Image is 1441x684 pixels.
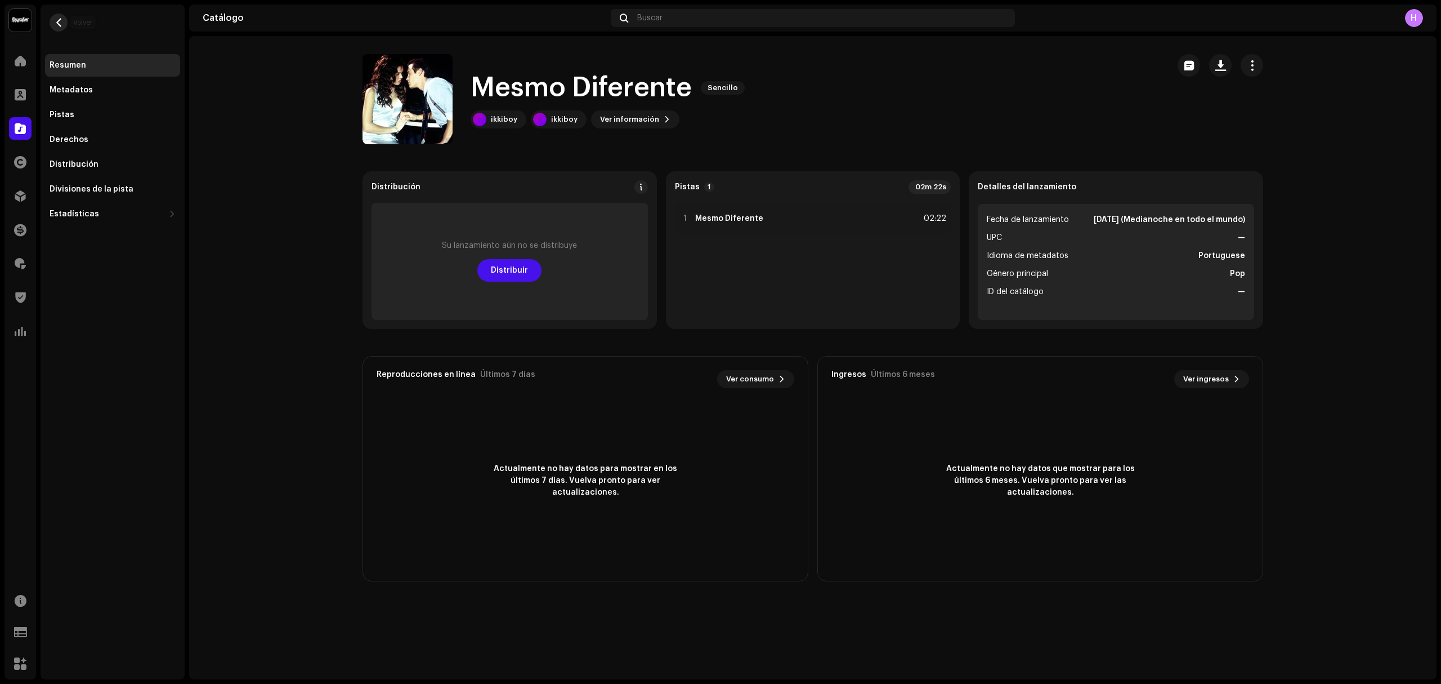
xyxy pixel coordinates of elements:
[477,259,542,282] button: Distribuir
[987,231,1002,245] span: UPC
[637,14,663,23] span: Buscar
[50,86,93,95] div: Metadatos
[600,108,659,131] span: Ver información
[1238,285,1245,299] strong: —
[987,285,1044,299] span: ID del catálogo
[987,213,1069,226] span: Fecha de lanzamiento
[45,153,180,176] re-m-nav-item: Distribución
[701,81,745,95] span: Sencillo
[50,135,88,144] div: Derechos
[1174,370,1249,388] button: Ver ingresos
[921,212,946,225] div: 02:22
[695,214,763,223] strong: Mesmo Diferente
[717,370,794,388] button: Ver consumo
[909,180,951,194] div: 02m 22s
[9,9,32,32] img: 10370c6a-d0e2-4592-b8a2-38f444b0ca44
[704,182,714,192] p-badge: 1
[442,241,577,250] div: Su lanzamiento aún no se distribuye
[471,70,692,106] h1: Mesmo Diferente
[484,463,687,499] span: Actualmente no hay datos para mostrar en los últimos 7 días. Vuelva pronto para ver actualizaciones.
[1405,9,1423,27] div: H
[871,370,935,379] div: Últimos 6 meses
[480,370,535,379] div: Últimos 7 días
[45,54,180,77] re-m-nav-item: Resumen
[831,370,866,379] div: Ingresos
[50,185,133,194] div: Divisiones de la pista
[1238,231,1245,245] strong: —
[491,259,528,282] span: Distribuir
[45,178,180,201] re-m-nav-item: Divisiones de la pista
[372,183,420,192] div: Distribución
[1183,368,1229,390] span: Ver ingresos
[987,267,1048,281] span: Género principal
[50,110,74,119] div: Pistas
[491,115,517,124] div: ikkiboy
[987,249,1068,263] span: Idioma de metadatos
[591,110,679,128] button: Ver información
[726,368,774,390] span: Ver consumo
[50,210,99,219] div: Estadísticas
[45,203,180,225] re-m-nav-dropdown: Estadísticas
[551,115,578,124] div: ikkiboy
[1198,249,1245,263] strong: Portuguese
[939,463,1142,499] span: Actualmente no hay datos que mostrar para los últimos 6 meses. Vuelva pronto para ver las actuali...
[45,79,180,101] re-m-nav-item: Metadatos
[45,128,180,151] re-m-nav-item: Derechos
[1094,213,1245,226] strong: [DATE] (Medianoche en todo el mundo)
[203,14,606,23] div: Catálogo
[45,104,180,126] re-m-nav-item: Pistas
[377,370,476,379] div: Reproducciones en línea
[978,183,1076,192] strong: Detalles del lanzamiento
[50,160,99,169] div: Distribución
[675,183,700,192] strong: Pistas
[1230,267,1245,281] strong: Pop
[50,61,86,70] div: Resumen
